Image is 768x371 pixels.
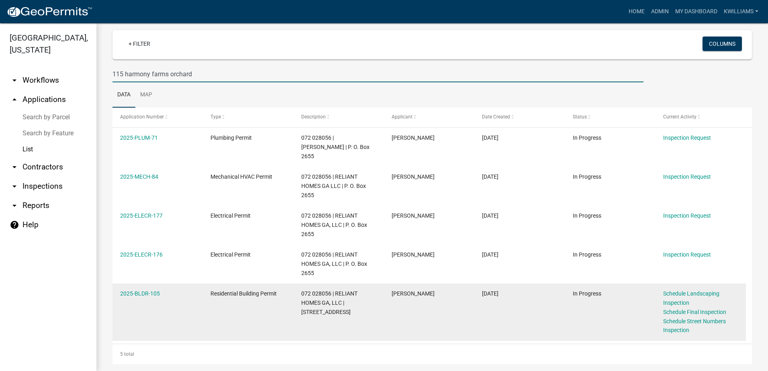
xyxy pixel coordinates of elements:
span: Status [573,114,587,120]
span: 072 028056 | RELIANT HOMES GA, LLC | P. O. Box 2655 [301,212,367,237]
a: 2025-BLDR-105 [120,290,160,297]
a: Schedule Final Inspection [663,309,726,315]
i: arrow_drop_down [10,162,19,172]
i: help [10,220,19,230]
i: arrow_drop_down [10,201,19,210]
i: arrow_drop_up [10,95,19,104]
datatable-header-cell: Type [203,108,293,127]
a: Inspection Request [663,212,711,219]
a: Inspection Request [663,251,711,258]
span: Date Created [482,114,510,120]
a: Schedule Street Numbers Inspection [663,318,726,334]
span: In Progress [573,212,601,219]
span: Electrical Permit [210,212,251,219]
span: Mechanical HVAC Permit [210,173,272,180]
a: kwilliams [721,4,762,19]
span: In Progress [573,135,601,141]
datatable-header-cell: Application Number [112,108,203,127]
div: 5 total [112,344,752,364]
i: arrow_drop_down [10,75,19,85]
a: 2025-ELECR-176 [120,251,163,258]
span: In Progress [573,173,601,180]
datatable-header-cell: Status [565,108,655,127]
span: 072 028056 | RELIANT HOMES GA LLC | P. O. Box 2655 [301,173,366,198]
span: 072 028056 | Lance McCart | P. O. Box 2655 [301,135,370,159]
span: Plumbing Permit [210,135,252,141]
span: 072 028056 | RELIANT HOMES GA, LLC | 115 HARMONY FARMS ORCHARD [301,290,357,315]
span: Melinda Landrum [392,173,435,180]
span: Type [210,114,221,120]
a: My Dashboard [672,4,721,19]
span: In Progress [573,290,601,297]
span: 04/01/2025 [482,212,498,219]
a: 2025-MECH-84 [120,173,158,180]
a: Admin [648,4,672,19]
button: Columns [703,37,742,51]
span: Melinda Landrum [392,212,435,219]
span: 072 028056 | RELIANT HOMES GA, LLC | P. O. Box 2655 [301,251,367,276]
span: 04/01/2025 [482,135,498,141]
span: 04/01/2025 [482,251,498,258]
span: Melinda Landrum [392,135,435,141]
datatable-header-cell: Date Created [474,108,565,127]
datatable-header-cell: Current Activity [656,108,746,127]
a: 2025-PLUM-71 [120,135,158,141]
input: Search for applications [112,66,643,82]
span: Description [301,114,326,120]
span: Applicant [392,114,413,120]
a: Schedule Landscaping Inspection [663,290,719,306]
span: 04/01/2025 [482,173,498,180]
span: Melinda Landrum [392,290,435,297]
a: Data [112,82,135,108]
a: Inspection Request [663,135,711,141]
a: Home [625,4,648,19]
span: In Progress [573,251,601,258]
datatable-header-cell: Description [294,108,384,127]
span: Residential Building Permit [210,290,277,297]
a: Map [135,82,157,108]
span: Application Number [120,114,164,120]
i: arrow_drop_down [10,181,19,191]
a: + Filter [122,37,157,51]
a: 2025-ELECR-177 [120,212,163,219]
span: Current Activity [663,114,697,120]
span: Melinda Landrum [392,251,435,258]
a: Inspection Request [663,173,711,180]
span: 04/01/2025 [482,290,498,297]
span: Electrical Permit [210,251,251,258]
datatable-header-cell: Applicant [384,108,474,127]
